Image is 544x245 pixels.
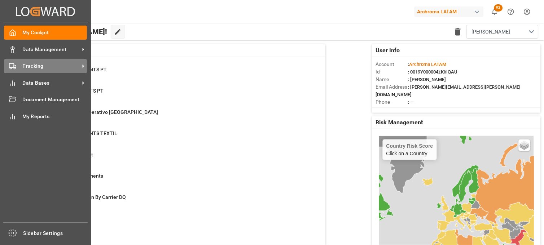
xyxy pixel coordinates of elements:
span: Data Bases [23,79,80,87]
span: User Info [376,46,400,55]
h4: Country Risk Score [386,143,433,149]
a: 0Customer AvientContainer Schema [37,151,316,166]
a: 15TRANSSHIPMENTS PTContainer Schema [37,66,316,81]
span: Phone [376,98,408,106]
span: Name [376,76,408,83]
a: My Reports [4,109,87,123]
span: Data Management [23,46,80,53]
span: Seguimiento Operativo [GEOGRAPHIC_DATA] [55,109,158,115]
span: : [408,62,447,67]
span: : 0019Y000004zKhIQAU [408,69,458,75]
a: 664DemorasContainer Schema [37,215,316,230]
a: My Cockpit [4,26,87,40]
span: Sidebar Settings [23,230,88,237]
span: Email Address [376,83,408,91]
a: 207Seguimiento Operativo [GEOGRAPHIC_DATA]Container Schema [37,108,316,124]
span: : Shipper [408,107,426,112]
a: 59Escalated ShipmentsContainer Schema [37,172,316,187]
span: Id [376,68,408,76]
a: 83TRANSSHIPMENTS TEXTILContainer Schema [37,130,316,145]
a: Layers [519,139,530,151]
span: Document Management [23,96,87,103]
a: 0Events Not Given By Carrier DQContainer Schema [37,193,316,209]
span: My Cockpit [23,29,87,36]
span: : — [408,99,414,105]
span: Tracking [23,62,80,70]
span: Hello [PERSON_NAME]! [30,25,107,39]
span: : [PERSON_NAME] [408,77,446,82]
a: Document Management [4,93,87,107]
span: My Reports [23,113,87,120]
span: Account [376,61,408,68]
span: Risk Management [376,118,423,127]
span: Account Type [376,106,408,113]
a: 14CAMBIO DE ETA´S PTContainer Schema [37,87,316,102]
span: Archroma LATAM [409,62,447,67]
span: : [PERSON_NAME][EMAIL_ADDRESS][PERSON_NAME][DOMAIN_NAME] [376,84,521,97]
div: Click on a Country [386,143,433,156]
